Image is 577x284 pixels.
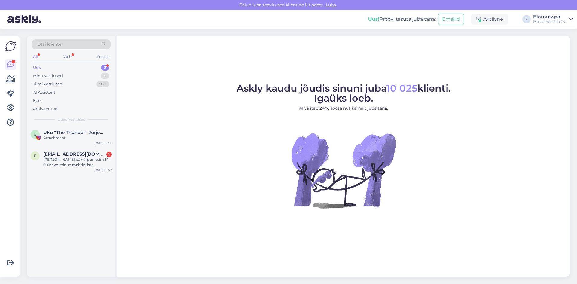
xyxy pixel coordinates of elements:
[96,53,111,61] div: Socials
[324,2,338,8] span: Luba
[237,82,451,104] span: Askly kaudu jõudis sinuni juba klienti. Igaüks loeb.
[33,90,55,96] div: AI Assistent
[368,16,436,23] div: Proovi tasuta juba täna:
[93,141,112,145] div: [DATE] 22:51
[96,81,109,87] div: 99+
[37,41,61,47] span: Otsi kliente
[5,41,16,52] img: Askly Logo
[33,65,41,71] div: Uus
[33,73,63,79] div: Minu vestlused
[368,16,380,22] b: Uus!
[533,14,573,24] a: ElamusspaMustamäe Spa OÜ
[62,53,73,61] div: Web
[32,53,39,61] div: All
[289,116,398,224] img: No Chat active
[386,82,417,94] span: 10 025
[33,106,58,112] div: Arhiveeritud
[33,98,42,104] div: Kõik
[533,14,567,19] div: Elamusspa
[43,135,112,141] div: Attachment
[522,15,531,23] div: E
[34,154,36,158] span: e
[57,117,85,122] span: Uued vestlused
[34,132,37,136] span: U
[438,14,464,25] button: Emailid
[33,81,63,87] div: Tiimi vestlused
[101,65,109,71] div: 2
[93,168,112,172] div: [DATE] 21:59
[43,151,106,157] span: ellatikka055@gmail.com
[43,157,112,168] div: [PERSON_NAME] päivälipun esim 14-00 onko minun mahdollista [PERSON_NAME] syömässä tai kaupungilla...
[106,152,112,157] div: 1
[237,105,451,111] p: AI vastab 24/7. Tööta nutikamalt juba täna.
[533,19,567,24] div: Mustamäe Spa OÜ
[43,130,106,135] span: Uku “The Thunder” Jürjendal
[101,73,109,79] div: 0
[471,14,508,25] div: Aktiivne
